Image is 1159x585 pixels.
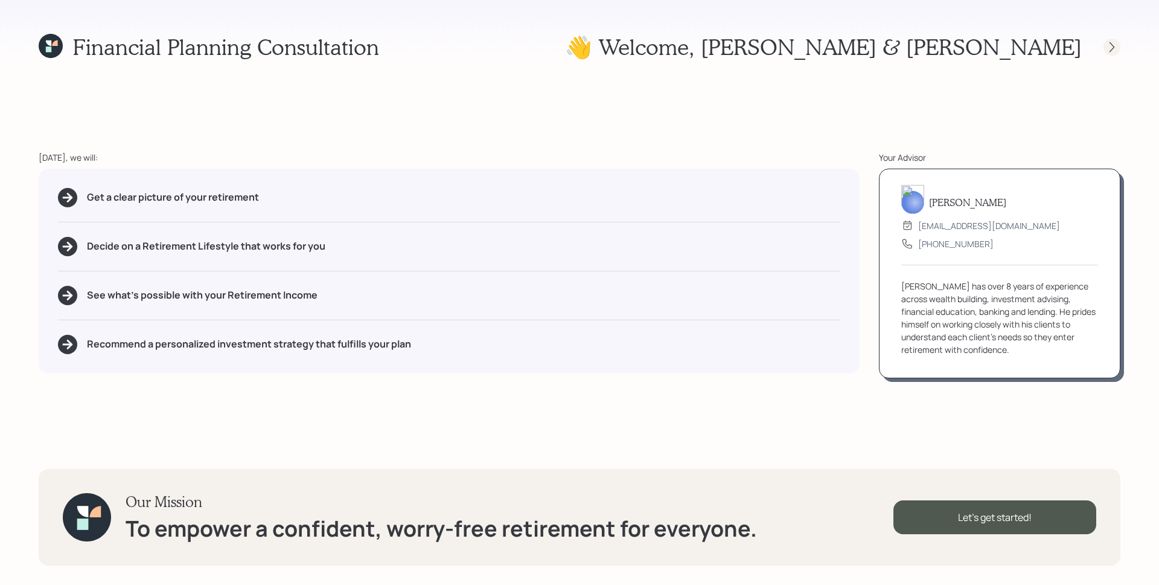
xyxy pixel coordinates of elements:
[901,185,924,214] img: james-distasi-headshot.png
[565,34,1082,60] h1: 👋 Welcome , [PERSON_NAME] & [PERSON_NAME]
[39,151,860,164] div: [DATE], we will:
[87,192,259,203] h5: Get a clear picture of your retirement
[87,241,325,252] h5: Decide on a Retirement Lifestyle that works for you
[72,34,379,60] h1: Financial Planning Consultation
[87,338,411,350] h5: Recommend a personalized investment strategy that fulfills your plan
[918,238,994,250] div: [PHONE_NUMBER]
[901,280,1098,356] div: [PERSON_NAME] has over 8 years of experience across wealth building, investment advising, financi...
[893,500,1096,534] div: Let's get started!
[879,151,1120,164] div: Your Advisor
[126,516,757,541] h1: To empower a confident, worry-free retirement for everyone.
[918,219,1060,232] div: [EMAIL_ADDRESS][DOMAIN_NAME]
[126,493,757,511] h3: Our Mission
[87,289,318,301] h5: See what's possible with your Retirement Income
[929,196,1006,208] h5: [PERSON_NAME]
